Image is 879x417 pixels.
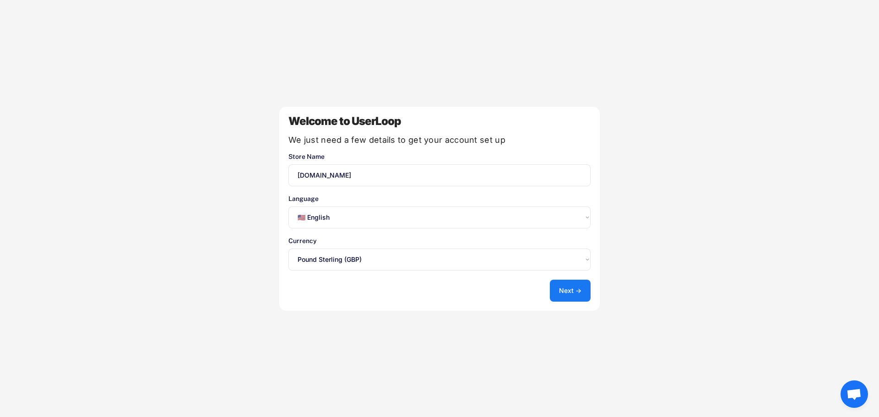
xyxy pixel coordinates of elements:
input: You store's name [288,164,591,186]
div: Currency [288,238,591,244]
div: Store Name [288,153,591,160]
div: Language [288,195,591,202]
div: Welcome to UserLoop [288,116,591,127]
div: Open chat [841,380,868,408]
div: We just need a few details to get your account set up [288,136,591,144]
button: Next → [550,280,591,302]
